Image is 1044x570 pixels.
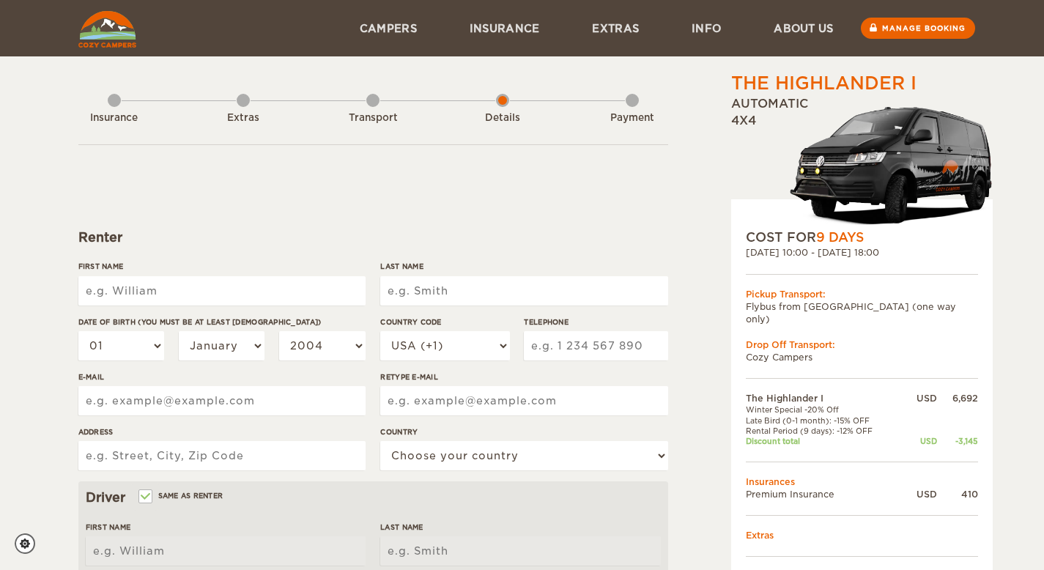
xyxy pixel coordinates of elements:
[746,488,902,500] td: Premium Insurance
[380,261,667,272] label: Last Name
[746,404,902,415] td: Winter Special -20% Off
[86,522,366,533] label: First Name
[78,317,366,327] label: Date of birth (You must be at least [DEMOGRAPHIC_DATA])
[86,536,366,566] input: e.g. William
[15,533,45,554] a: Cookie settings
[902,488,937,500] div: USD
[78,276,366,306] input: e.g. William
[746,475,978,488] td: Insurances
[380,371,667,382] label: Retype E-mail
[902,392,937,404] div: USD
[902,436,937,446] div: USD
[746,351,978,363] td: Cozy Campers
[78,371,366,382] label: E-mail
[746,392,902,404] td: The Highlander I
[790,100,993,229] img: stor-stuttur-old-new-5.png
[746,229,978,246] div: COST FOR
[462,111,543,125] div: Details
[78,441,366,470] input: e.g. Street, City, Zip Code
[746,246,978,259] div: [DATE] 10:00 - [DATE] 18:00
[861,18,975,39] a: Manage booking
[937,392,978,404] div: 6,692
[592,111,673,125] div: Payment
[380,426,667,437] label: Country
[78,426,366,437] label: Address
[380,536,660,566] input: e.g. Smith
[524,317,667,327] label: Telephone
[937,436,978,446] div: -3,145
[74,111,155,125] div: Insurance
[524,331,667,360] input: e.g. 1 234 567 890
[746,338,978,351] div: Drop Off Transport:
[333,111,413,125] div: Transport
[746,436,902,446] td: Discount total
[816,230,864,245] span: 9 Days
[203,111,284,125] div: Extras
[746,529,978,541] td: Extras
[937,488,978,500] div: 410
[78,229,668,246] div: Renter
[86,489,661,506] div: Driver
[746,426,902,436] td: Rental Period (9 days): -12% OFF
[380,317,509,327] label: Country Code
[380,522,660,533] label: Last Name
[140,489,223,503] label: Same as renter
[746,300,978,325] td: Flybus from [GEOGRAPHIC_DATA] (one way only)
[78,386,366,415] input: e.g. example@example.com
[78,261,366,272] label: First Name
[140,493,149,503] input: Same as renter
[731,96,993,229] div: Automatic 4x4
[380,276,667,306] input: e.g. Smith
[746,288,978,300] div: Pickup Transport:
[731,71,917,96] div: The Highlander I
[78,11,136,48] img: Cozy Campers
[746,415,902,426] td: Late Bird (0-1 month): -15% OFF
[380,386,667,415] input: e.g. example@example.com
